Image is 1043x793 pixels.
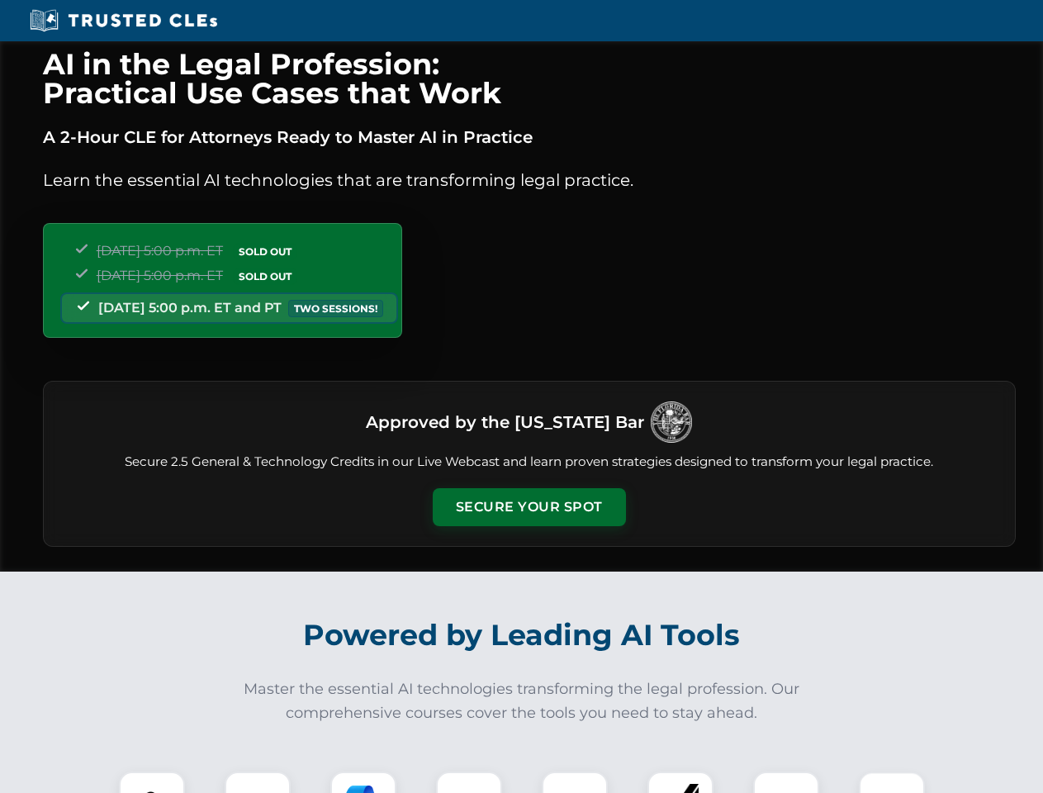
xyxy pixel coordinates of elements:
p: Learn the essential AI technologies that are transforming legal practice. [43,167,1016,193]
span: [DATE] 5:00 p.m. ET [97,268,223,283]
h3: Approved by the [US_STATE] Bar [366,407,644,437]
p: A 2-Hour CLE for Attorneys Ready to Master AI in Practice [43,124,1016,150]
img: Logo [651,401,692,443]
span: SOLD OUT [233,243,297,260]
button: Secure Your Spot [433,488,626,526]
p: Master the essential AI technologies transforming the legal profession. Our comprehensive courses... [233,677,811,725]
p: Secure 2.5 General & Technology Credits in our Live Webcast and learn proven strategies designed ... [64,453,995,472]
span: [DATE] 5:00 p.m. ET [97,243,223,259]
h2: Powered by Leading AI Tools [64,606,979,664]
h1: AI in the Legal Profession: Practical Use Cases that Work [43,50,1016,107]
span: SOLD OUT [233,268,297,285]
img: Trusted CLEs [25,8,222,33]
